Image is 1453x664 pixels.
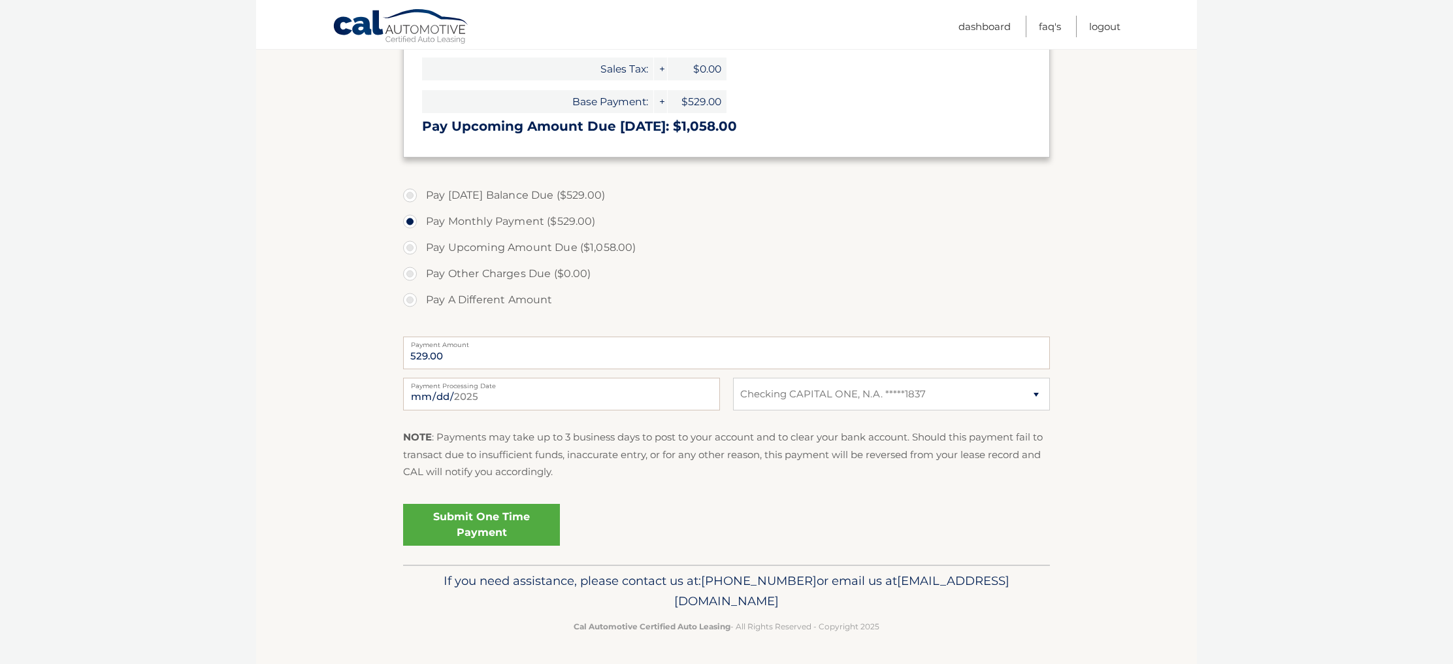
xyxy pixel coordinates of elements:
[668,90,726,113] span: $529.00
[403,378,720,388] label: Payment Processing Date
[403,337,1050,369] input: Payment Amount
[403,182,1050,208] label: Pay [DATE] Balance Due ($529.00)
[403,287,1050,313] label: Pay A Different Amount
[403,235,1050,261] label: Pay Upcoming Amount Due ($1,058.00)
[701,573,817,588] span: [PHONE_NUMBER]
[403,261,1050,287] label: Pay Other Charges Due ($0.00)
[403,431,432,443] strong: NOTE
[1039,16,1061,37] a: FAQ's
[403,208,1050,235] label: Pay Monthly Payment ($529.00)
[422,58,653,80] span: Sales Tax:
[668,58,726,80] span: $0.00
[574,622,730,631] strong: Cal Automotive Certified Auto Leasing
[958,16,1011,37] a: Dashboard
[422,90,653,113] span: Base Payment:
[412,620,1041,633] p: - All Rights Reserved - Copyright 2025
[403,337,1050,347] label: Payment Amount
[403,504,560,546] a: Submit One Time Payment
[654,58,667,80] span: +
[412,571,1041,612] p: If you need assistance, please contact us at: or email us at
[654,90,667,113] span: +
[403,378,720,410] input: Payment Date
[1089,16,1120,37] a: Logout
[333,8,470,46] a: Cal Automotive
[422,118,1031,135] h3: Pay Upcoming Amount Due [DATE]: $1,058.00
[403,429,1050,480] p: : Payments may take up to 3 business days to post to your account and to clear your bank account....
